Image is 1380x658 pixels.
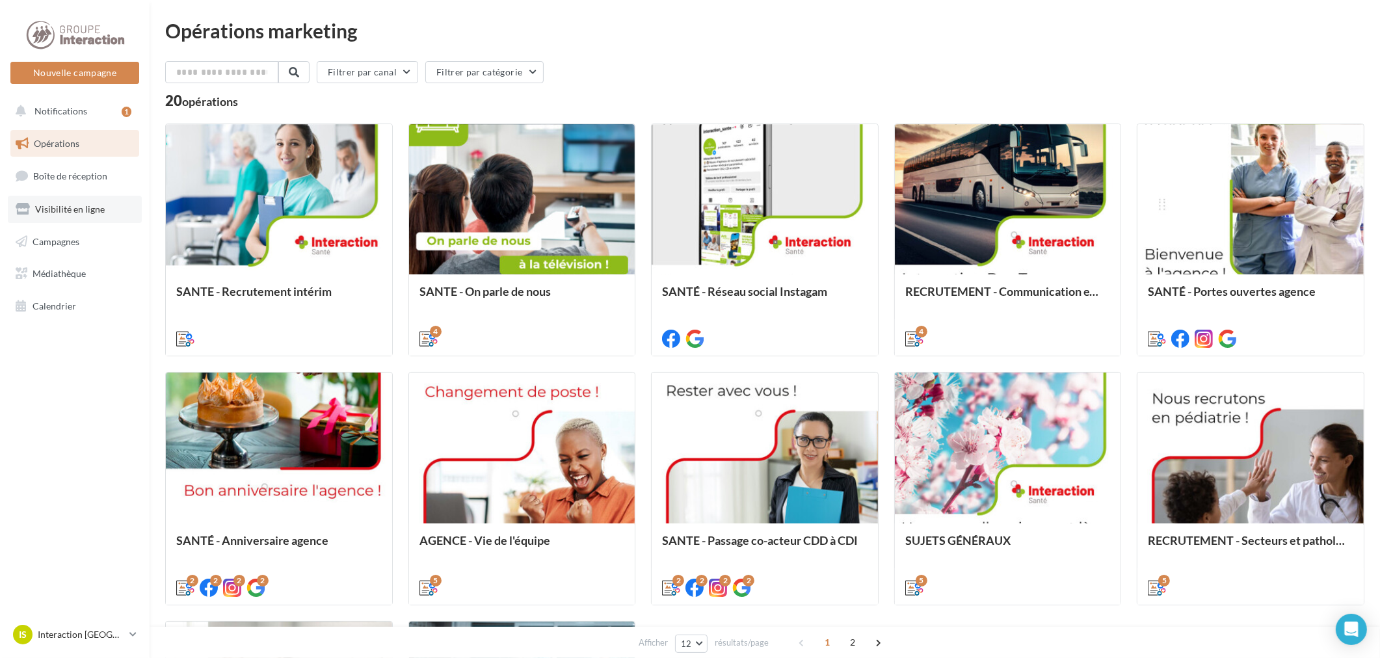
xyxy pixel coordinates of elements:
div: 5 [1158,575,1170,586]
div: SANTÉ - Réseau social Instagam [662,285,868,311]
span: Afficher [639,637,668,649]
div: 5 [916,575,927,586]
span: résultats/page [715,637,769,649]
div: SANTÉ - Anniversaire agence [176,534,382,560]
div: SANTE - Passage co-acteur CDD à CDI [662,534,868,560]
div: 2 [696,575,708,586]
a: Opérations [8,130,142,157]
div: RECRUTEMENT - Secteurs et pathologies [1148,534,1353,560]
a: Boîte de réception [8,162,142,190]
span: Visibilité en ligne [35,204,105,215]
span: 1 [817,632,838,653]
div: SANTÉ - Portes ouvertes agence [1148,285,1353,311]
a: Médiathèque [8,260,142,287]
div: 20 [165,94,238,108]
div: SANTE - Recrutement intérim [176,285,382,311]
span: Boîte de réception [33,170,107,181]
a: Visibilité en ligne [8,196,142,223]
div: SANTE - On parle de nous [419,285,625,311]
span: Calendrier [33,300,76,311]
button: Nouvelle campagne [10,62,139,84]
div: 4 [916,326,927,337]
div: 2 [672,575,684,586]
button: Filtrer par catégorie [425,61,544,83]
div: 2 [233,575,245,586]
div: Open Intercom Messenger [1336,614,1367,645]
a: Calendrier [8,293,142,320]
span: Médiathèque [33,268,86,279]
button: 12 [675,635,708,653]
div: 2 [187,575,198,586]
button: Filtrer par canal [317,61,418,83]
span: IS [19,628,27,641]
div: 2 [719,575,731,586]
a: IS Interaction [GEOGRAPHIC_DATA] [10,622,139,647]
div: Opérations marketing [165,21,1364,40]
span: Notifications [34,105,87,116]
button: Notifications 1 [8,98,137,125]
div: AGENCE - Vie de l'équipe [419,534,625,560]
div: 2 [210,575,222,586]
span: Campagnes [33,235,79,246]
div: 2 [257,575,269,586]
div: SUJETS GÉNÉRAUX [905,534,1111,560]
div: RECRUTEMENT - Communication externe [905,285,1111,311]
div: 2 [743,575,754,586]
div: 1 [122,107,131,117]
div: 4 [430,326,442,337]
span: 2 [842,632,863,653]
span: 12 [681,638,692,649]
span: Opérations [34,138,79,149]
div: 5 [430,575,442,586]
a: Campagnes [8,228,142,256]
p: Interaction [GEOGRAPHIC_DATA] [38,628,124,641]
div: opérations [182,96,238,107]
